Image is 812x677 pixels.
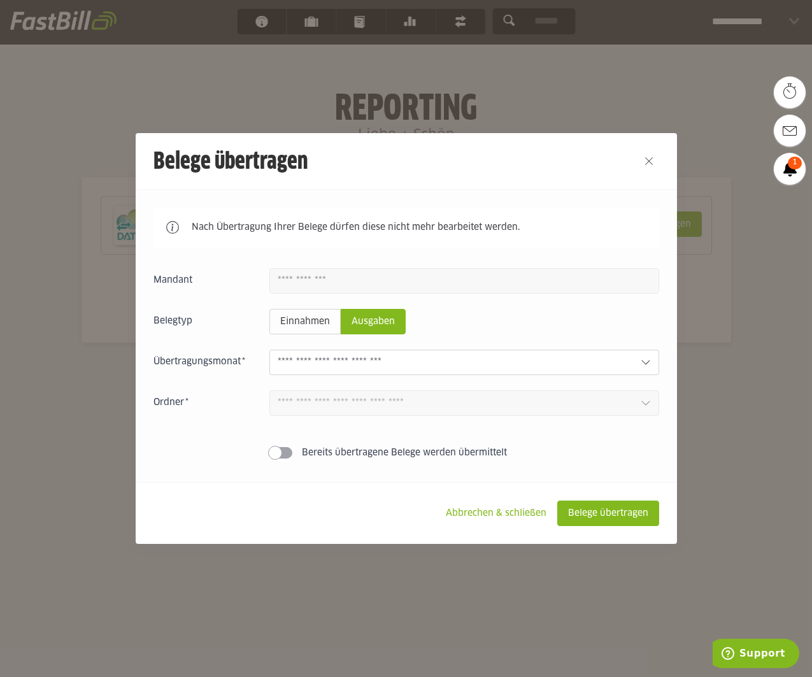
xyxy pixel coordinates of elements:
sl-button: Belege übertragen [557,501,659,526]
sl-switch: Bereits übertragene Belege werden übermittelt [153,446,659,459]
sl-button: Abbrechen & schließen [435,501,557,526]
iframe: Öffnet ein Widget, in dem Sie weitere Informationen finden [713,639,799,671]
sl-radio-button: Einnahmen [269,309,341,334]
span: 1 [788,157,802,169]
sl-radio-button: Ausgaben [341,309,406,334]
a: 1 [774,153,806,185]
